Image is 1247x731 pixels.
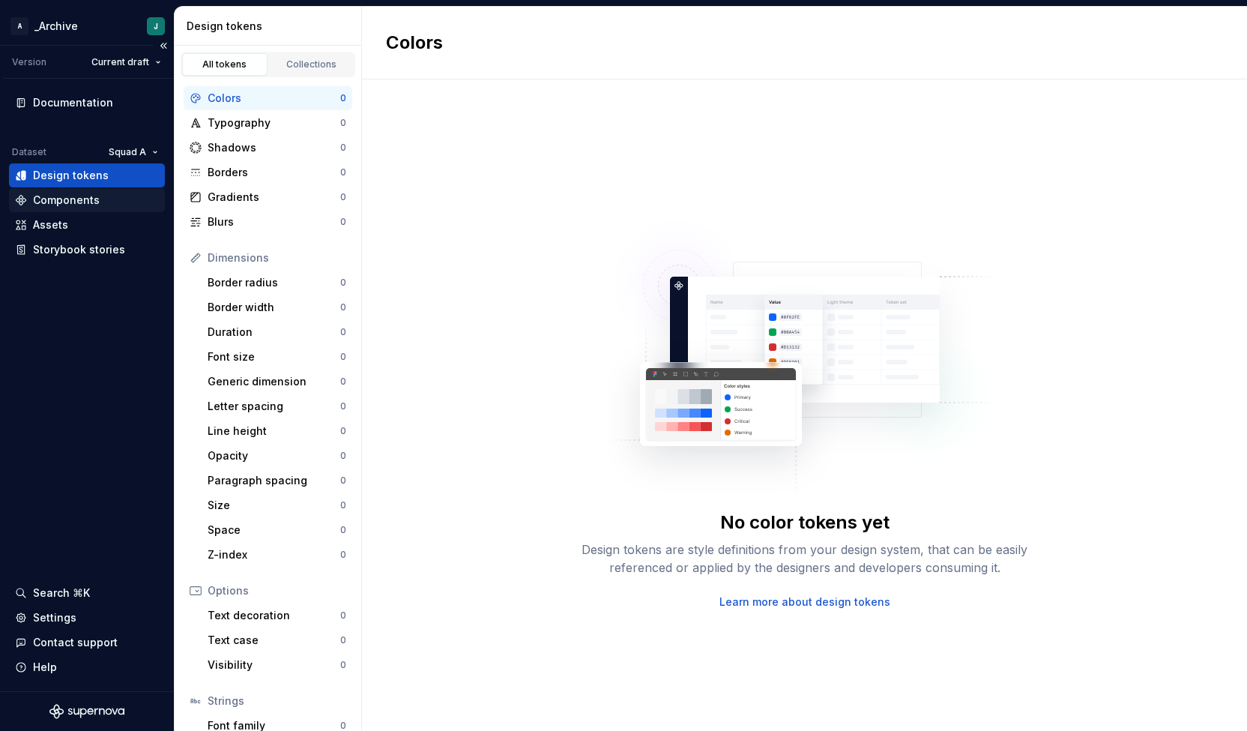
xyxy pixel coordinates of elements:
a: Space0 [202,518,352,542]
div: Borders [208,165,340,180]
div: Assets [33,217,68,232]
span: Squad A [109,146,146,158]
div: Design tokens [187,19,355,34]
div: 0 [340,142,346,154]
a: Opacity0 [202,444,352,468]
a: Documentation [9,91,165,115]
button: Help [9,655,165,679]
div: Line height [208,424,340,439]
a: Visibility0 [202,653,352,677]
div: 0 [340,425,346,437]
a: Size0 [202,493,352,517]
div: Shadows [208,140,340,155]
div: 0 [340,610,346,622]
div: 0 [340,499,346,511]
div: 0 [340,475,346,487]
a: Settings [9,606,165,630]
div: 0 [340,277,346,289]
svg: Supernova Logo [49,704,124,719]
a: Z-index0 [202,543,352,567]
div: Collections [274,58,349,70]
a: Design tokens [9,163,165,187]
div: 0 [340,634,346,646]
div: Border width [208,300,340,315]
a: Line height0 [202,419,352,443]
div: Text decoration [208,608,340,623]
div: 0 [340,400,346,412]
div: Dimensions [208,250,346,265]
a: Font size0 [202,345,352,369]
button: Current draft [85,52,168,73]
div: 0 [340,92,346,104]
button: Collapse sidebar [153,35,174,56]
div: Text case [208,633,340,648]
div: Font size [208,349,340,364]
div: Strings [208,694,346,709]
button: Squad A [102,142,165,163]
div: 0 [340,117,346,129]
a: Shadows0 [184,136,352,160]
div: 0 [340,301,346,313]
div: Components [33,193,100,208]
a: Border radius0 [202,271,352,295]
a: Colors0 [184,86,352,110]
div: 0 [340,659,346,671]
a: Letter spacing0 [202,394,352,418]
div: Contact support [33,635,118,650]
div: Paragraph spacing [208,473,340,488]
div: Typography [208,115,340,130]
button: A_ArchiveJ [3,10,171,42]
div: Version [12,56,46,68]
div: 0 [340,376,346,388]
div: Search ⌘K [33,586,90,601]
a: Storybook stories [9,238,165,262]
a: Text decoration0 [202,604,352,628]
button: Contact support [9,631,165,655]
div: 0 [340,351,346,363]
h2: Colors [386,31,443,55]
a: Typography0 [184,111,352,135]
div: 0 [340,166,346,178]
div: Storybook stories [33,242,125,257]
div: _Archive [34,19,78,34]
div: Space [208,523,340,538]
a: Components [9,188,165,212]
div: Colors [208,91,340,106]
div: Letter spacing [208,399,340,414]
div: Z-index [208,547,340,562]
div: Design tokens [33,168,109,183]
a: Duration0 [202,320,352,344]
div: Duration [208,325,340,340]
div: 0 [340,191,346,203]
div: Design tokens are style definitions from your design system, that can be easily referenced or app... [565,541,1045,577]
a: Border width0 [202,295,352,319]
div: Generic dimension [208,374,340,389]
div: Border radius [208,275,340,290]
a: Learn more about design tokens [719,595,890,610]
div: All tokens [187,58,262,70]
div: 0 [340,524,346,536]
a: Gradients0 [184,185,352,209]
div: 0 [340,216,346,228]
div: A [10,17,28,35]
div: J [154,20,158,32]
div: 0 [340,549,346,561]
div: Options [208,583,346,598]
div: Help [33,660,57,675]
div: Size [208,498,340,513]
a: Text case0 [202,628,352,652]
a: Paragraph spacing0 [202,469,352,493]
button: Search ⌘K [9,581,165,605]
a: Assets [9,213,165,237]
div: Documentation [33,95,113,110]
div: Gradients [208,190,340,205]
div: No color tokens yet [720,511,890,535]
a: Blurs0 [184,210,352,234]
span: Current draft [91,56,149,68]
a: Generic dimension0 [202,370,352,394]
div: 0 [340,450,346,462]
div: Opacity [208,448,340,463]
div: Blurs [208,214,340,229]
div: Dataset [12,146,46,158]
